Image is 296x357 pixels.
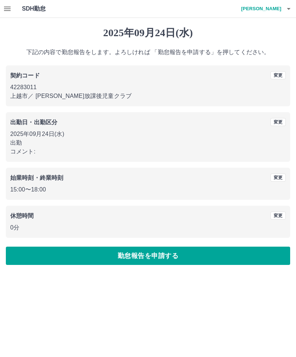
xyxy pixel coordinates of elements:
button: 変更 [270,174,286,182]
button: 変更 [270,71,286,79]
h1: 2025年09月24日(水) [6,27,290,39]
p: 2025年09月24日(水) [10,130,286,138]
p: 出勤 [10,138,286,147]
p: コメント: [10,147,286,156]
b: 出勤日・出勤区分 [10,119,57,125]
b: 契約コード [10,72,40,79]
button: 変更 [270,212,286,220]
b: 休憩時間 [10,213,34,219]
p: 0分 [10,223,286,232]
p: 上越市 ／ [PERSON_NAME]放課後児童クラブ [10,92,286,100]
p: 15:00 〜 18:00 [10,185,286,194]
button: 変更 [270,118,286,126]
p: 下記の内容で勤怠報告をします。よろしければ 「勤怠報告を申請する」を押してください。 [6,48,290,57]
b: 始業時刻・終業時刻 [10,175,63,181]
button: 勤怠報告を申請する [6,247,290,265]
p: 42283011 [10,83,286,92]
